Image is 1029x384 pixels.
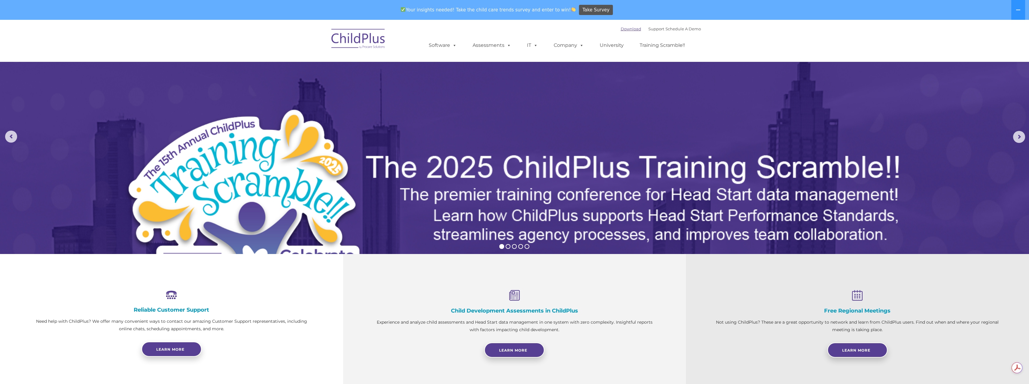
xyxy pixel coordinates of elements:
[521,39,544,51] a: IT
[84,40,102,44] span: Last name
[84,64,109,69] span: Phone number
[401,7,405,12] img: ✅
[373,307,656,314] h4: Child Development Assessments in ChildPlus
[484,343,544,358] a: Learn More
[142,342,202,357] a: Learn more
[423,39,463,51] a: Software
[467,39,517,51] a: Assessments
[571,7,576,12] img: 👏
[548,39,590,51] a: Company
[716,307,999,314] h4: Free Regional Meetings
[499,348,527,352] span: Learn More
[30,318,313,333] p: Need help with ChildPlus? We offer many convenient ways to contact our amazing Customer Support r...
[328,25,388,55] img: ChildPlus by Procare Solutions
[579,5,613,15] a: Take Survey
[30,307,313,313] h4: Reliable Customer Support
[156,347,184,352] span: Learn more
[842,348,870,352] span: Learn More
[398,4,578,16] span: Your insights needed! Take the child care trends survey and enter to win!
[594,39,630,51] a: University
[621,26,641,31] a: Download
[827,343,887,358] a: Learn More
[373,319,656,334] p: Experience and analyze child assessments and Head Start data management in one system with zero c...
[665,26,701,31] a: Schedule A Demo
[583,5,610,15] span: Take Survey
[634,39,691,51] a: Training Scramble!!
[648,26,664,31] a: Support
[716,319,999,334] p: Not using ChildPlus? These are a great opportunity to network and learn from ChildPlus users. Fin...
[621,26,701,31] font: |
